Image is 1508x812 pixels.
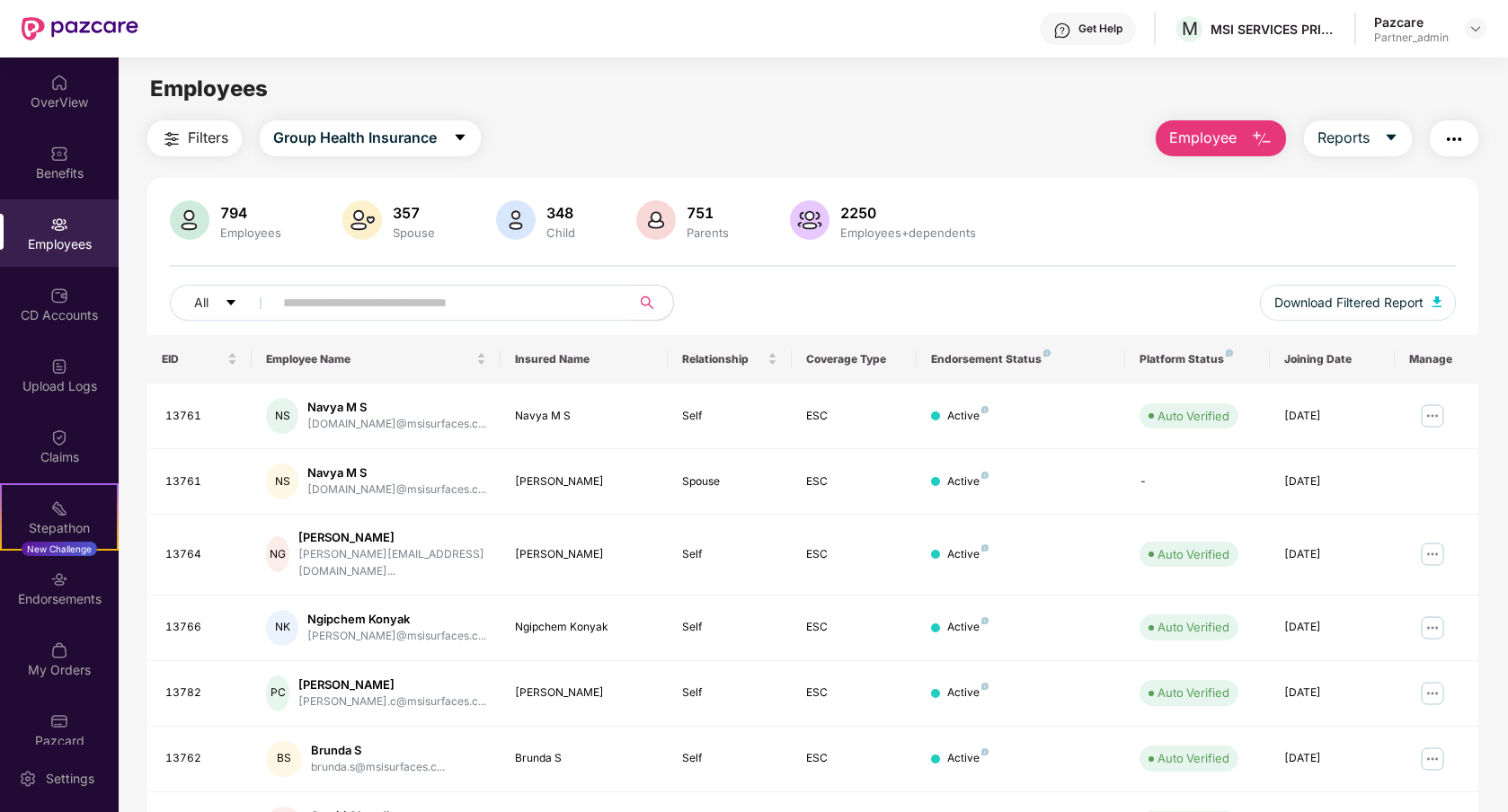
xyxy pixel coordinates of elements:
[1140,352,1256,366] div: Platform Status
[515,473,652,490] div: [PERSON_NAME]
[1156,120,1286,156] button: Employee
[947,546,989,563] div: Active
[1384,130,1398,146] span: caret-down
[515,408,652,425] div: Navya M S
[147,335,252,384] th: EID
[1043,349,1051,357] img: svg+xml;base64,PHN2ZyB4bWxucz0iaHR0cDovL3d3dy53My5vcmcvMjAwMC9zdmciIHdpZHRoPSI4IiBoZWlnaHQ9IjgiIH...
[947,473,989,490] div: Active
[682,352,765,366] span: Relationship
[1270,335,1395,384] th: Joining Date
[307,611,486,628] div: Ngipchem Konyak
[266,352,474,366] span: Employee Name
[668,335,793,384] th: Relationship
[683,204,732,222] div: 751
[682,619,778,636] div: Self
[837,225,980,240] div: Employees+dependents
[266,741,302,777] div: BS
[1182,18,1198,40] span: M
[266,536,290,572] div: NG
[515,750,652,767] div: Brunda S
[311,759,445,776] div: brunda.s@msisurfaces.c...
[19,770,37,788] img: svg+xml;base64,PHN2ZyBpZD0iU2V0dGluZy0yMHgyMCIgeG1sbnM9Imh0dHA6Ly93d3cudzMub3JnLzIwMDAvc3ZnIiB3aW...
[307,464,486,481] div: Navya M S
[342,200,382,240] img: svg+xml;base64,PHN2ZyB4bWxucz0iaHR0cDovL3d3dy53My5vcmcvMjAwMC9zdmciIHhtbG5zOnhsaW5rPSJodHRwOi8vd3...
[170,200,209,240] img: svg+xml;base64,PHN2ZyB4bWxucz0iaHR0cDovL3d3dy53My5vcmcvMjAwMC9zdmciIHhtbG5zOnhsaW5rPSJodHRwOi8vd3...
[217,204,285,222] div: 794
[806,473,902,490] div: ESC
[947,408,989,425] div: Active
[22,542,97,556] div: New Challenge
[1433,296,1441,307] img: svg+xml;base64,PHN2ZyB4bWxucz0iaHR0cDovL3d3dy53My5vcmcvMjAwMC9zdmciIHhtbG5zOnhsaW5rPSJodHRwOi8vd3...
[162,352,224,366] span: EID
[496,200,536,240] img: svg+xml;base64,PHN2ZyB4bWxucz0iaHR0cDovL3d3dy53My5vcmcvMjAwMC9zdmciIHhtbG5zOnhsaW5rPSJodHRwOi8vd3...
[1158,749,1229,767] div: Auto Verified
[50,712,68,730] img: svg+xml;base64,PHN2ZyBpZD0iUGF6Y2FyZCIgeG1sbnM9Imh0dHA6Ly93d3cudzMub3JnLzIwMDAvc3ZnIiB3aWR0aD0iMj...
[50,216,68,234] img: svg+xml;base64,PHN2ZyBpZD0iRW1wbG95ZWVzIiB4bWxucz0iaHR0cDovL3d3dy53My5vcmcvMjAwMC9zdmciIHdpZHRoPS...
[194,293,208,313] span: All
[931,352,1110,366] div: Endorsement Status
[1226,349,1233,357] img: svg+xml;base64,PHN2ZyB4bWxucz0iaHR0cDovL3d3dy53My5vcmcvMjAwMC9zdmciIHdpZHRoPSI4IiBoZWlnaHQ9IjgiIH...
[515,546,652,563] div: [PERSON_NAME]
[1158,684,1229,702] div: Auto Verified
[298,529,486,546] div: [PERSON_NAME]
[683,225,732,240] div: Parents
[50,357,68,375] img: svg+xml;base64,PHN2ZyBpZD0iVXBsb2FkX0xvZ3MiIGRhdGEtbmFtZT0iVXBsb2FkIExvZ3MiIHhtbG5zPSJodHRwOi8vd3...
[790,200,829,240] img: svg+xml;base64,PHN2ZyB4bWxucz0iaHR0cDovL3d3dy53My5vcmcvMjAwMC9zdmciIHhtbG5zOnhsaW5rPSJodHRwOi8vd3...
[453,130,467,146] span: caret-down
[1078,22,1122,36] div: Get Help
[1158,618,1229,636] div: Auto Verified
[266,610,299,646] div: NK
[947,684,989,702] div: Active
[188,127,228,149] span: Filters
[307,481,486,499] div: [DOMAIN_NAME]@msisurfaces.c...
[217,225,285,240] div: Employees
[1158,545,1229,563] div: Auto Verified
[629,296,664,310] span: search
[307,628,486,645] div: [PERSON_NAME]@msisurfaces.c...
[389,225,439,240] div: Spouse
[947,619,989,636] div: Active
[1053,22,1071,40] img: svg+xml;base64,PHN2ZyBpZD0iSGVscC0zMngzMiIgeG1sbnM9Imh0dHA6Ly93d3cudzMub3JnLzIwMDAvc3ZnIiB3aWR0aD...
[1443,128,1465,150] img: svg+xml;base64,PHN2ZyB4bWxucz0iaHR0cDovL3d3dy53My5vcmcvMjAwMC9zdmciIHdpZHRoPSIyNCIgaGVpZ2h0PSIyNC...
[266,398,299,434] div: NS
[150,75,268,101] span: Employees
[266,463,299,499] div: NS
[40,770,100,788] div: Settings
[682,473,778,490] div: Spouse
[1169,127,1237,149] span: Employee
[1274,293,1424,313] span: Download Filtered Report
[165,546,237,563] div: 13764
[165,750,237,767] div: 13762
[792,335,917,384] th: Coverage Type
[981,544,989,552] img: svg+xml;base64,PHN2ZyB4bWxucz0iaHR0cDovL3d3dy53My5vcmcvMjAwMC9zdmciIHdpZHRoPSI4IiBoZWlnaHQ9IjgiIH...
[1418,679,1447,708] img: manageButton
[806,619,902,636] div: ESC
[981,617,989,624] img: svg+xml;base64,PHN2ZyB4bWxucz0iaHR0cDovL3d3dy53My5vcmcvMjAwMC9zdmciIHdpZHRoPSI4IiBoZWlnaHQ9IjgiIH...
[543,204,579,222] div: 348
[806,750,902,767] div: ESC
[22,17,138,40] img: New Pazcare Logo
[981,683,989,690] img: svg+xml;base64,PHN2ZyB4bWxucz0iaHR0cDovL3d3dy53My5vcmcvMjAwMC9zdmciIHdpZHRoPSI4IiBoZWlnaHQ9IjgiIH...
[389,204,439,222] div: 357
[298,676,486,693] div: [PERSON_NAME]
[225,296,237,311] span: caret-down
[252,335,501,384] th: Employee Name
[1260,285,1456,321] button: Download Filtered Report
[1395,335,1478,384] th: Manage
[682,684,778,702] div: Self
[636,200,676,240] img: svg+xml;base64,PHN2ZyB4bWxucz0iaHR0cDovL3d3dy53My5vcmcvMjAwMC9zdmciIHhtbG5zOnhsaW5rPSJodHRwOi8vd3...
[311,742,445,759] div: Brunda S
[50,641,68,659] img: svg+xml;base64,PHN2ZyBpZD0iTXlfT3JkZXJzIiBkYXRhLW5hbWU9Ik15IE9yZGVycyIgeG1sbnM9Imh0dHA6Ly93d3cudz...
[806,684,902,702] div: ESC
[1374,13,1449,31] div: Pazcare
[1284,684,1380,702] div: [DATE]
[1418,402,1447,430] img: manageButton
[981,472,989,479] img: svg+xml;base64,PHN2ZyB4bWxucz0iaHR0cDovL3d3dy53My5vcmcvMjAwMC9zdmciIHdpZHRoPSI4IiBoZWlnaHQ9IjgiIH...
[165,473,237,490] div: 13761
[981,748,989,755] img: svg+xml;base64,PHN2ZyB4bWxucz0iaHR0cDovL3d3dy53My5vcmcvMjAwMC9zdmciIHdpZHRoPSI4IiBoZWlnaHQ9IjgiIH...
[1284,546,1380,563] div: [DATE]
[50,74,68,92] img: svg+xml;base64,PHN2ZyBpZD0iSG9tZSIgeG1sbnM9Imh0dHA6Ly93d3cudzMub3JnLzIwMDAvc3ZnIiB3aWR0aD0iMjAiIG...
[266,675,290,711] div: PC
[1251,128,1273,150] img: svg+xml;base64,PHN2ZyB4bWxucz0iaHR0cDovL3d3dy53My5vcmcvMjAwMC9zdmciIHhtbG5zOnhsaW5rPSJodHRwOi8vd3...
[260,120,481,156] button: Group Health Insurancecaret-down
